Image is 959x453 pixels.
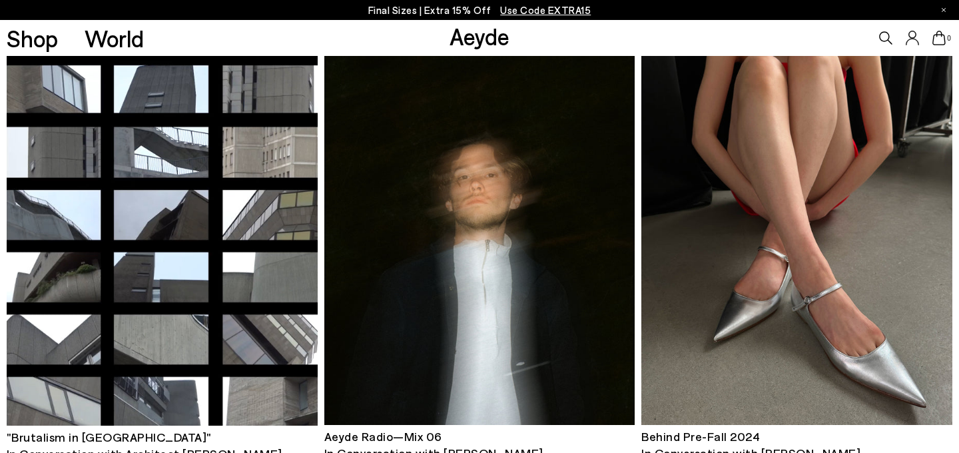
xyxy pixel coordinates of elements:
img: 2_7a5c88b4-25c6-46eb-a51d-f36b73530f1e_900x.jpg [641,9,952,425]
span: Navigate to /collections/ss25-final-sizes [500,4,591,16]
a: Aeyde [450,22,509,50]
p: Final Sizes | Extra 15% Off [368,2,591,19]
img: BRUTALISM_IG_EDIT_V6_2_900x.jpg [7,9,318,426]
a: Shop [7,27,58,50]
a: World [85,27,144,50]
img: David_August__by_Alia_Malin_edited_900x.jpg [324,9,635,425]
a: 0 [932,31,946,45]
span: 0 [946,35,952,42]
